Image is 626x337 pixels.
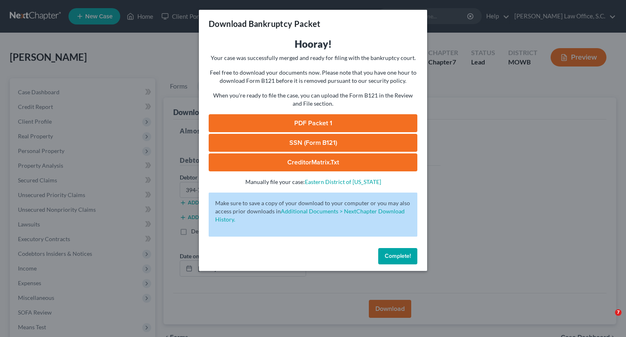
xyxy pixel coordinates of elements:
[615,309,622,316] span: 7
[209,153,417,171] a: CreditorMatrix.txt
[215,208,405,223] a: Additional Documents > NextChapter Download History.
[209,91,417,108] p: When you're ready to file the case, you can upload the Form B121 in the Review and File section.
[209,38,417,51] h3: Hooray!
[209,114,417,132] a: PDF Packet 1
[385,253,411,259] span: Complete!
[209,54,417,62] p: Your case was successfully merged and ready for filing with the bankruptcy court.
[209,178,417,186] p: Manually file your case:
[378,248,417,264] button: Complete!
[209,69,417,85] p: Feel free to download your documents now. Please note that you have one hour to download Form B12...
[305,178,381,185] a: Eastern District of [US_STATE]
[209,134,417,152] a: SSN (Form B121)
[209,18,320,29] h3: Download Bankruptcy Packet
[215,199,411,224] p: Make sure to save a copy of your download to your computer or you may also access prior downloads in
[598,309,618,329] iframe: Intercom live chat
